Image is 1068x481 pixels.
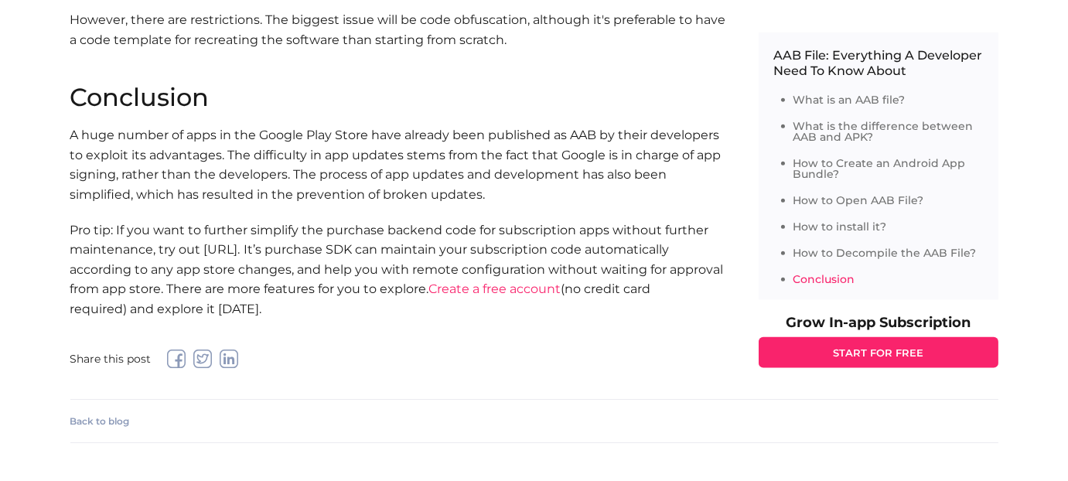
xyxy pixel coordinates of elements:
[793,272,855,286] a: Conclusion
[70,125,728,204] p: A huge number of apps in the Google Play Store have already been published as AAB by their develo...
[774,48,983,79] p: AAB File: Everything A Developer Need To Know About
[793,156,966,181] a: How to Create an Android App Bundle?
[793,193,924,207] a: How to Open AAB File?
[759,316,998,329] p: Grow In-app Subscription
[793,93,906,107] a: What is an AAB file?
[429,281,561,296] a: Create a free account
[70,10,728,49] p: However, there are restrictions. The biggest issue will be code obfuscation, although it's prefer...
[759,337,998,368] a: START FOR FREE
[70,415,130,427] a: Back to blog
[793,220,887,234] a: How to install it?
[70,82,210,112] font: Conclusion
[70,220,728,319] p: Pro tip: If you want to further simplify the purchase backend code for subscription apps without ...
[793,246,977,260] a: How to Decompile the AAB File?
[70,353,152,364] span: Share this post
[793,119,974,144] a: What is the difference between AAB and APK?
